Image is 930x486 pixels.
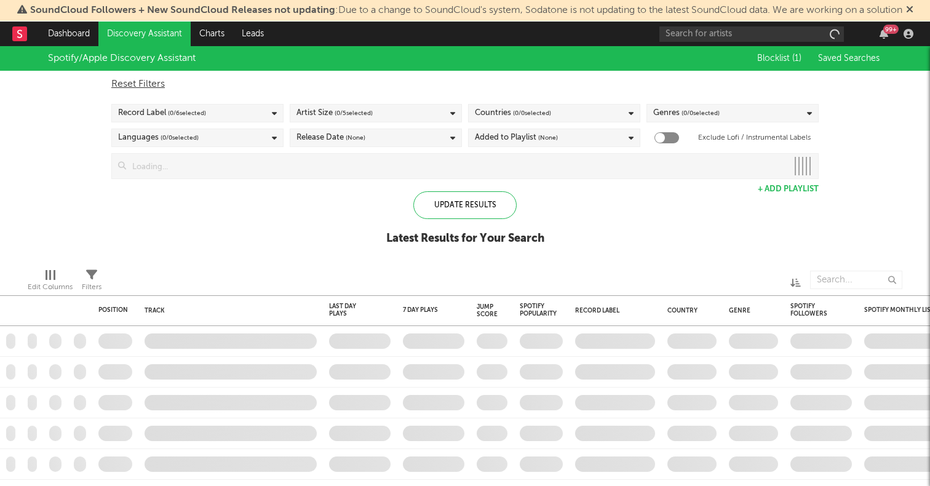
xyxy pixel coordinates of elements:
[111,77,819,92] div: Reset Filters
[335,106,373,121] span: ( 0 / 5 selected)
[28,280,73,295] div: Edit Columns
[403,306,446,314] div: 7 Day Plays
[477,303,498,318] div: Jump Score
[39,22,98,46] a: Dashboard
[880,29,888,39] button: 99+
[168,106,206,121] span: ( 0 / 6 selected)
[792,54,801,63] span: ( 1 )
[329,303,372,317] div: Last Day Plays
[758,185,819,193] button: + Add Playlist
[413,191,517,219] div: Update Results
[810,271,902,289] input: Search...
[98,22,191,46] a: Discovery Assistant
[520,303,557,317] div: Spotify Popularity
[729,307,772,314] div: Genre
[118,106,206,121] div: Record Label
[538,130,558,145] span: (None)
[82,265,101,300] div: Filters
[296,106,373,121] div: Artist Size
[475,106,551,121] div: Countries
[30,6,335,15] span: SoundCloud Followers + New SoundCloud Releases not updating
[814,54,882,63] button: Saved Searches
[682,106,720,121] span: ( 0 / 0 selected)
[475,130,558,145] div: Added to Playlist
[30,6,902,15] span: : Due to a change to SoundCloud's system, Sodatone is not updating to the latest SoundCloud data....
[82,280,101,295] div: Filters
[667,307,710,314] div: Country
[296,130,365,145] div: Release Date
[98,306,128,314] div: Position
[386,231,544,246] div: Latest Results for Your Search
[118,130,199,145] div: Languages
[126,154,787,178] input: Loading...
[818,54,882,63] span: Saved Searches
[28,265,73,300] div: Edit Columns
[757,54,801,63] span: Blocklist
[698,130,811,145] label: Exclude Lofi / Instrumental Labels
[161,130,199,145] span: ( 0 / 0 selected)
[883,25,899,34] div: 99 +
[191,22,233,46] a: Charts
[906,6,913,15] span: Dismiss
[48,51,196,66] div: Spotify/Apple Discovery Assistant
[346,130,365,145] span: (None)
[659,26,844,42] input: Search for artists
[653,106,720,121] div: Genres
[790,303,833,317] div: Spotify Followers
[145,307,311,314] div: Track
[233,22,272,46] a: Leads
[513,106,551,121] span: ( 0 / 0 selected)
[575,307,649,314] div: Record Label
